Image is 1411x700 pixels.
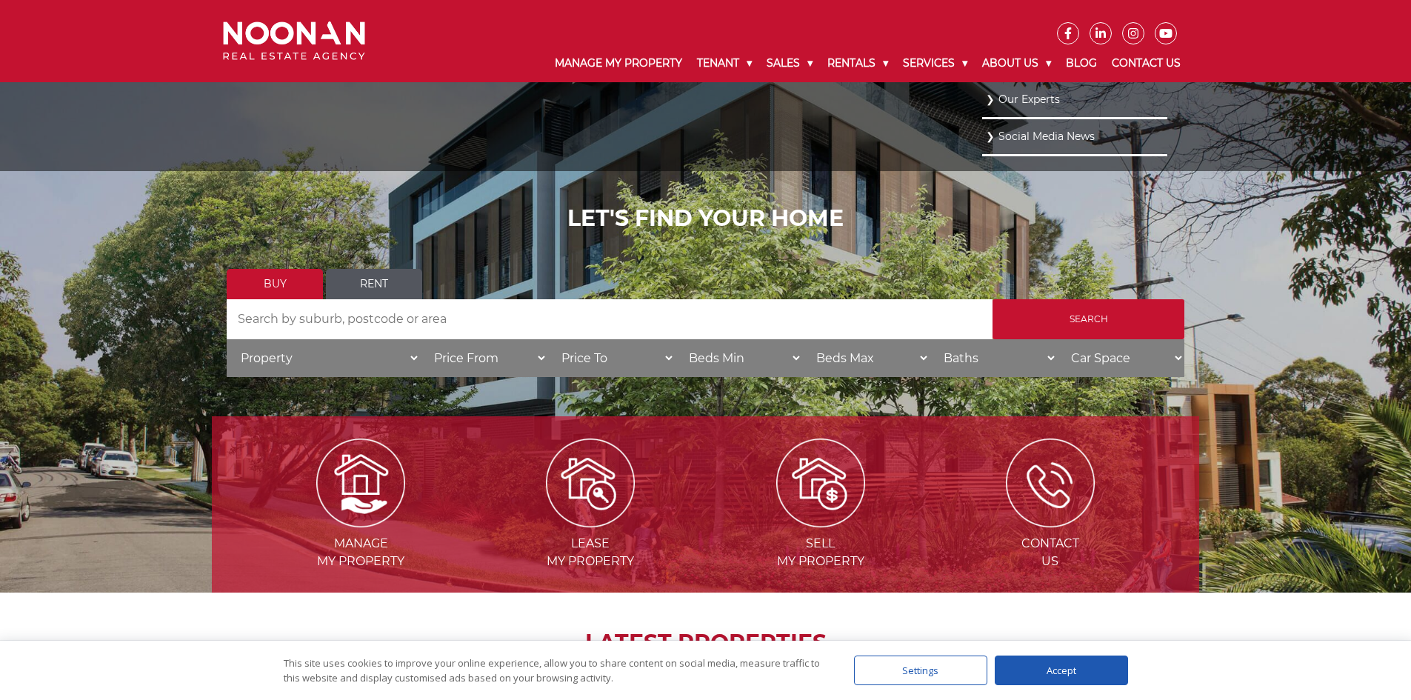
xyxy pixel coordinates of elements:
[820,44,895,82] a: Rentals
[547,44,690,82] a: Manage My Property
[854,656,987,685] div: Settings
[227,269,323,299] a: Buy
[249,630,1162,656] h2: LATEST PROPERTIES
[227,299,993,339] input: Search by suburb, postcode or area
[284,656,824,685] div: This site uses cookies to improve your online experience, allow you to share content on social me...
[993,299,1184,339] input: Search
[707,475,934,568] a: Sell my property Sellmy Property
[1006,439,1095,527] img: ICONS
[1058,44,1104,82] a: Blog
[937,475,1164,568] a: ICONS ContactUs
[986,127,1164,147] a: Social Media News
[776,439,865,527] img: Sell my property
[247,535,474,570] span: Manage my Property
[759,44,820,82] a: Sales
[895,44,975,82] a: Services
[1104,44,1188,82] a: Contact Us
[986,90,1164,110] a: Our Experts
[707,535,934,570] span: Sell my Property
[477,535,704,570] span: Lease my Property
[995,656,1128,685] div: Accept
[937,535,1164,570] span: Contact Us
[326,269,422,299] a: Rent
[477,475,704,568] a: Lease my property Leasemy Property
[316,439,405,527] img: Manage my Property
[247,475,474,568] a: Manage my Property Managemy Property
[227,205,1184,232] h1: LET'S FIND YOUR HOME
[975,44,1058,82] a: About Us
[223,21,365,61] img: Noonan Real Estate Agency
[546,439,635,527] img: Lease my property
[690,44,759,82] a: Tenant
